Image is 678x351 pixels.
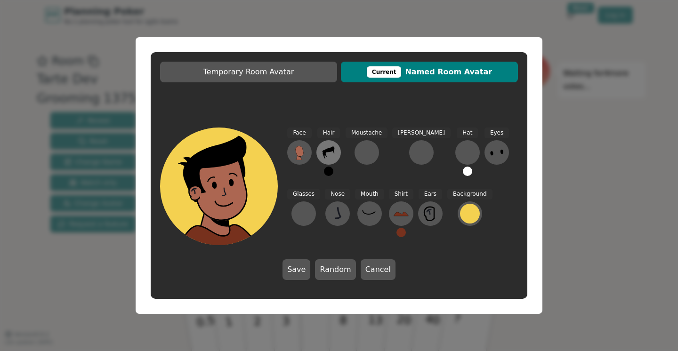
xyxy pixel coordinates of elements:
button: Cancel [361,259,395,280]
span: Moustache [346,128,387,138]
span: Ears [419,189,442,199]
span: Background [447,189,492,199]
span: Eyes [484,128,509,138]
span: Mouth [355,189,384,199]
span: Shirt [389,189,413,199]
span: Nose [325,189,350,199]
span: Temporary Room Avatar [165,66,332,78]
div: This avatar will be displayed in dedicated rooms [367,66,402,78]
button: CurrentNamed Room Avatar [341,62,518,82]
span: [PERSON_NAME] [392,128,451,138]
button: Random [315,259,355,280]
span: Hat [457,128,478,138]
span: Named Room Avatar [346,66,513,78]
button: Save [282,259,310,280]
span: Face [287,128,311,138]
span: Hair [317,128,340,138]
button: Temporary Room Avatar [160,62,337,82]
span: Glasses [287,189,320,199]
